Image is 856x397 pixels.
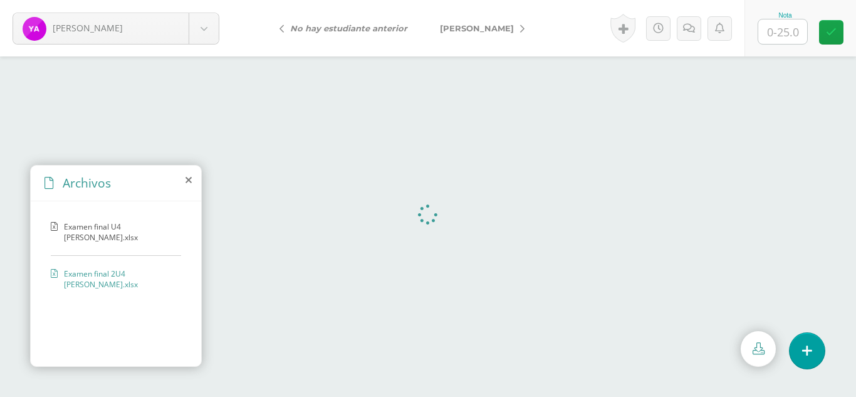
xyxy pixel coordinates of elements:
[63,174,111,191] span: Archivos
[185,175,192,185] i: close
[23,17,46,41] img: 8670c61b81050fdfe7b545c4ce0069ec.png
[424,13,535,43] a: [PERSON_NAME]
[53,22,123,34] span: [PERSON_NAME]
[64,221,175,243] span: Examen final U4 [PERSON_NAME].xlsx
[290,23,407,33] i: No hay estudiante anterior
[440,23,514,33] span: [PERSON_NAME]
[758,19,807,44] input: 0-25.0
[64,268,175,290] span: Examen final 2U4 [PERSON_NAME].xlsx
[269,13,424,43] a: No hay estudiante anterior
[758,12,813,19] div: Nota
[13,13,219,44] a: [PERSON_NAME]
